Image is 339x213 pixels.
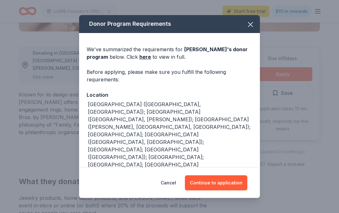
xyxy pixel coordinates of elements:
a: here [139,53,151,61]
button: Continue to application [185,175,247,190]
div: Before applying, please make sure you fulfill the following requirements: [87,68,252,83]
div: Location [87,91,252,99]
div: We've summarized the requirements for below. Click to view in full. [87,46,252,61]
div: Donor Program Requirements [79,15,260,33]
button: Cancel [161,175,176,190]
